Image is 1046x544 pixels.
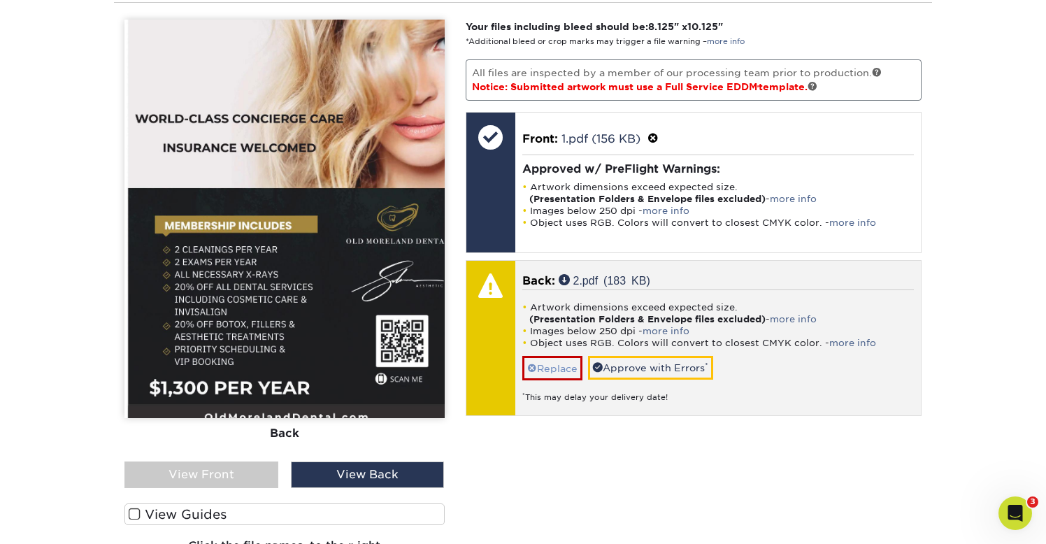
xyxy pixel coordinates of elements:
[522,205,915,217] li: Images below 250 dpi -
[829,217,876,228] a: more info
[770,314,817,324] a: more info
[522,356,582,380] a: Replace
[588,356,713,380] a: Approve with Errors*
[466,59,922,101] p: All files are inspected by a member of our processing team prior to production.
[522,132,558,145] span: Front:
[998,496,1032,530] iframe: Intercom live chat
[522,217,915,229] li: Object uses RGB. Colors will convert to closest CMYK color. -
[643,326,689,336] a: more info
[757,85,759,89] span: ®
[770,194,817,204] a: more info
[1027,496,1038,508] span: 3
[561,132,640,145] a: 1.pdf (156 KB)
[124,461,278,488] div: View Front
[522,337,915,349] li: Object uses RGB. Colors will convert to closest CMYK color. -
[522,301,915,325] li: Artwork dimensions exceed expected size. -
[522,325,915,337] li: Images below 250 dpi -
[472,81,817,92] span: Notice: Submitted artwork must use a Full Service EDDM template.
[522,380,915,403] div: This may delay your delivery date!
[522,274,555,287] span: Back:
[643,206,689,216] a: more info
[529,314,766,324] strong: (Presentation Folders & Envelope files excluded)
[829,338,876,348] a: more info
[522,181,915,205] li: Artwork dimensions exceed expected size. -
[291,461,445,488] div: View Back
[648,21,674,32] span: 8.125
[466,21,723,32] strong: Your files including bleed should be: " x "
[707,37,745,46] a: more info
[559,274,650,285] a: 2.pdf (183 KB)
[124,503,445,525] label: View Guides
[466,37,745,46] small: *Additional bleed or crop marks may trigger a file warning –
[687,21,718,32] span: 10.125
[124,418,445,449] div: Back
[522,162,915,176] h4: Approved w/ PreFlight Warnings:
[529,194,766,204] strong: (Presentation Folders & Envelope files excluded)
